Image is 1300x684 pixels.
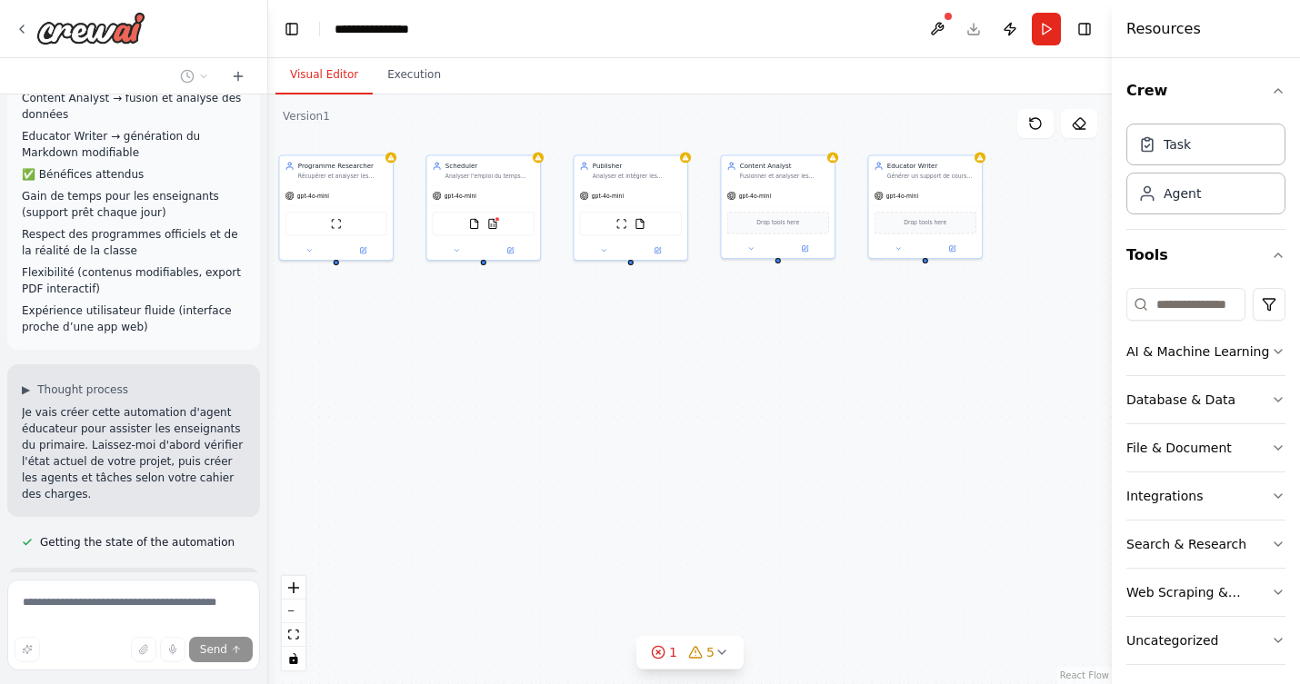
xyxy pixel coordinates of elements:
div: Publisher [593,162,682,171]
p: Educator Writer → génération du Markdown modifiable [22,128,245,161]
button: Hide left sidebar [279,16,305,42]
span: Getting the state of the automation [40,535,235,550]
div: Crew [1126,116,1285,229]
div: Database & Data [1126,391,1235,409]
span: Drop tools here [756,218,799,227]
button: Visual Editor [275,56,373,94]
p: Gain de temps pour les enseignants (support prêt chaque jour) [22,188,245,221]
div: Programme Researcher [298,162,387,171]
img: FileReadTool [469,218,480,229]
img: Logo [36,12,145,45]
span: gpt-4o-mini [886,192,918,199]
h4: Resources [1126,18,1201,40]
p: ✅ Bénéfices attendus [22,166,245,183]
div: Educator WriterGénérer un support de cours complet en format Markdown pour le {jour_semaine}, inc... [868,154,984,258]
a: React Flow attribution [1060,670,1109,680]
p: Je vais créer cette automation d'agent éducateur pour assister les enseignants du primaire. Laiss... [22,404,245,502]
div: Tools [1126,281,1285,679]
div: Search & Research [1126,535,1246,553]
button: File & Document [1126,424,1285,471]
button: Crew [1126,65,1285,116]
button: Send [189,637,253,662]
img: ScrapeWebsiteTool [331,218,342,229]
button: ▶Thought process [22,382,128,397]
div: Content Analyst [740,162,829,171]
p: Expérience utilisateur fluide (interface proche d’une app web) [22,302,245,335]
span: Send [200,642,227,657]
button: AI & Machine Learning [1126,328,1285,375]
img: CSVSearchTool [487,218,498,229]
nav: breadcrumb [335,20,428,38]
div: SchedulerAnalyser l'emploi du temps hebdomadaire fourni par l'enseignant (fichier {fichier_emploi... [425,154,541,260]
button: Tools [1126,230,1285,281]
button: Web Scraping & Browsing [1126,569,1285,616]
button: Open in side panel [485,245,536,256]
button: Open in side panel [779,243,831,254]
button: Integrations [1126,472,1285,520]
button: Hide right sidebar [1072,16,1097,42]
button: Start a new chat [224,65,253,87]
div: Récupérer et analyser les programmes officiels Eduscol pour les niveaux {niveau_classe} choisis p... [298,173,387,180]
div: Educator Writer [887,162,976,171]
span: Thought process [37,382,128,397]
div: PublisherAnalyser et intégrer les ressources des éditeurs scolaires ([PERSON_NAME], [PERSON_NAME]... [573,154,688,260]
div: Task [1164,135,1191,154]
div: Analyser l'emploi du temps hebdomadaire fourni par l'enseignant (fichier {fichier_emploi_temps}) ... [445,173,535,180]
div: Fusionner et analyser les données provenant du programme Eduscol, de l'emploi du temps et des res... [740,173,829,180]
span: ▶ [22,382,30,397]
span: 1 [669,643,677,661]
span: gpt-4o-mini [592,192,624,199]
p: Respect des programmes officiels et de la réalité de la classe [22,226,245,259]
div: Analyser et intégrer les ressources des éditeurs scolaires ([PERSON_NAME], [PERSON_NAME], [PERSON... [593,173,682,180]
div: Agent [1164,184,1201,203]
div: Programme ResearcherRécupérer et analyser les programmes officiels Eduscol pour les niveaux {nive... [278,154,394,260]
button: zoom out [282,600,305,623]
div: React Flow controls [282,576,305,670]
button: Open in side panel [926,243,978,254]
button: fit view [282,623,305,647]
button: Switch to previous chat [173,65,216,87]
span: gpt-4o-mini [445,192,476,199]
span: gpt-4o-mini [739,192,771,199]
div: Web Scraping & Browsing [1126,583,1271,601]
div: Content AnalystFusionner et analyser les données provenant du programme Eduscol, de l'emploi du t... [721,154,836,258]
div: File & Document [1126,439,1232,457]
span: gpt-4o-mini [297,192,329,199]
button: Search & Research [1126,520,1285,568]
button: Open in side panel [337,245,389,256]
div: AI & Machine Learning [1126,342,1269,361]
button: 15 [636,636,744,669]
button: Database & Data [1126,376,1285,423]
div: Générer un support de cours complet en format Markdown pour le {jour_semaine}, incluant une page ... [887,173,976,180]
p: Flexibilité (contenus modifiables, export PDF interactif) [22,264,245,297]
div: Integrations [1126,487,1203,505]
button: toggle interactivity [282,647,305,670]
span: Drop tools here [904,218,946,227]
button: Uncategorized [1126,617,1285,664]
button: Open in side panel [632,245,684,256]
p: Content Analyst → fusion et analyse des données [22,90,245,123]
button: Improve this prompt [15,637,40,662]
button: Click to speak your automation idea [160,637,185,662]
div: Uncategorized [1126,631,1218,649]
div: Scheduler [445,162,535,171]
button: Upload files [131,637,156,662]
button: Execution [373,56,455,94]
span: 5 [706,643,715,661]
img: FileReadTool [635,218,645,229]
button: zoom in [282,576,305,600]
div: Version 1 [283,109,330,124]
img: ScrapeWebsiteTool [616,218,627,229]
